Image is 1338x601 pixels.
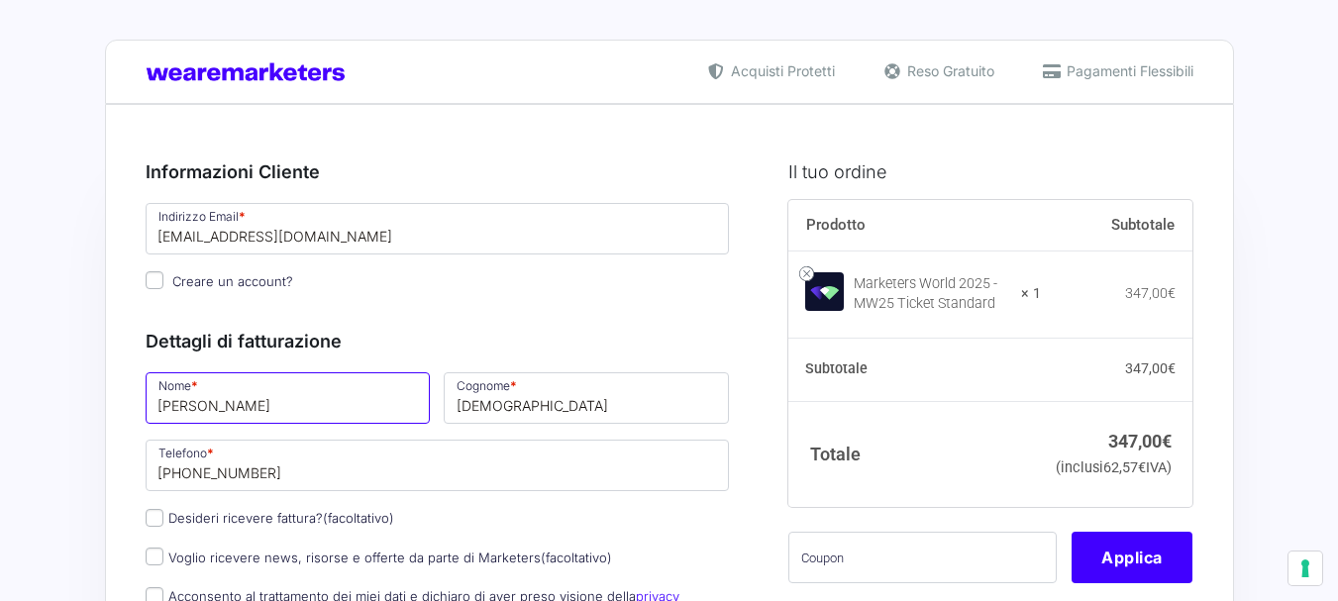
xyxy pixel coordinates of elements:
label: Voglio ricevere news, risorse e offerte da parte di Marketers [146,550,612,565]
bdi: 347,00 [1108,431,1172,451]
h3: Informazioni Cliente [146,158,730,185]
span: Pagamenti Flessibili [1062,60,1193,81]
h3: Dettagli di fatturazione [146,328,730,354]
input: Telefono * [146,440,730,491]
span: (facoltativo) [541,550,612,565]
th: Prodotto [788,200,1041,251]
span: Creare un account? [172,273,293,289]
span: € [1168,285,1176,301]
input: Nome * [146,372,431,424]
input: Desideri ricevere fattura?(facoltativo) [146,509,163,527]
label: Desideri ricevere fattura? [146,510,394,526]
bdi: 347,00 [1125,360,1176,376]
span: 62,57 [1103,459,1146,476]
input: Indirizzo Email * [146,203,730,254]
img: Marketers World 2025 - MW25 Ticket Standard [805,272,844,311]
span: (facoltativo) [323,510,394,526]
div: Marketers World 2025 - MW25 Ticket Standard [854,274,1008,314]
bdi: 347,00 [1125,285,1176,301]
button: Applica [1072,532,1192,583]
span: Acquisti Protetti [726,60,835,81]
span: € [1162,431,1172,451]
small: (inclusi IVA) [1056,459,1172,476]
input: Coupon [788,532,1057,583]
input: Creare un account? [146,271,163,289]
button: Le tue preferenze relative al consenso per le tecnologie di tracciamento [1288,551,1322,585]
strong: × 1 [1021,284,1041,304]
th: Subtotale [788,339,1041,402]
th: Totale [788,401,1041,507]
span: € [1168,360,1176,376]
iframe: Customerly Messenger Launcher [16,524,75,583]
h3: Il tuo ordine [788,158,1192,185]
span: Reso Gratuito [902,60,994,81]
input: Cognome * [444,372,729,424]
span: € [1138,459,1146,476]
th: Subtotale [1041,200,1193,251]
input: Voglio ricevere news, risorse e offerte da parte di Marketers(facoltativo) [146,548,163,565]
